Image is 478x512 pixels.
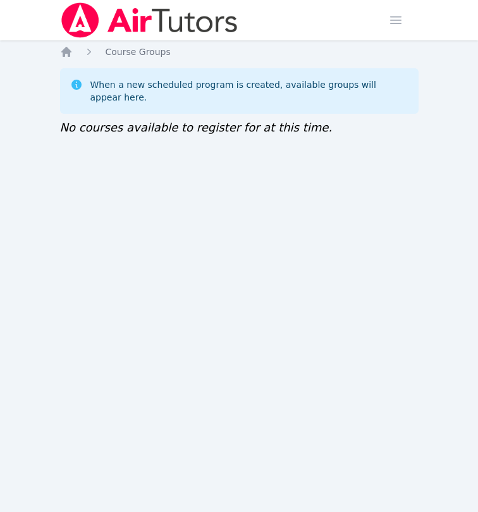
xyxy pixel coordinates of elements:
div: When a new scheduled program is created, available groups will appear here. [90,78,408,104]
span: No courses available to register for at this time. [60,121,333,134]
img: Air Tutors [60,3,239,38]
span: Course Groups [106,47,171,57]
nav: Breadcrumb [60,46,419,58]
a: Course Groups [106,46,171,58]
